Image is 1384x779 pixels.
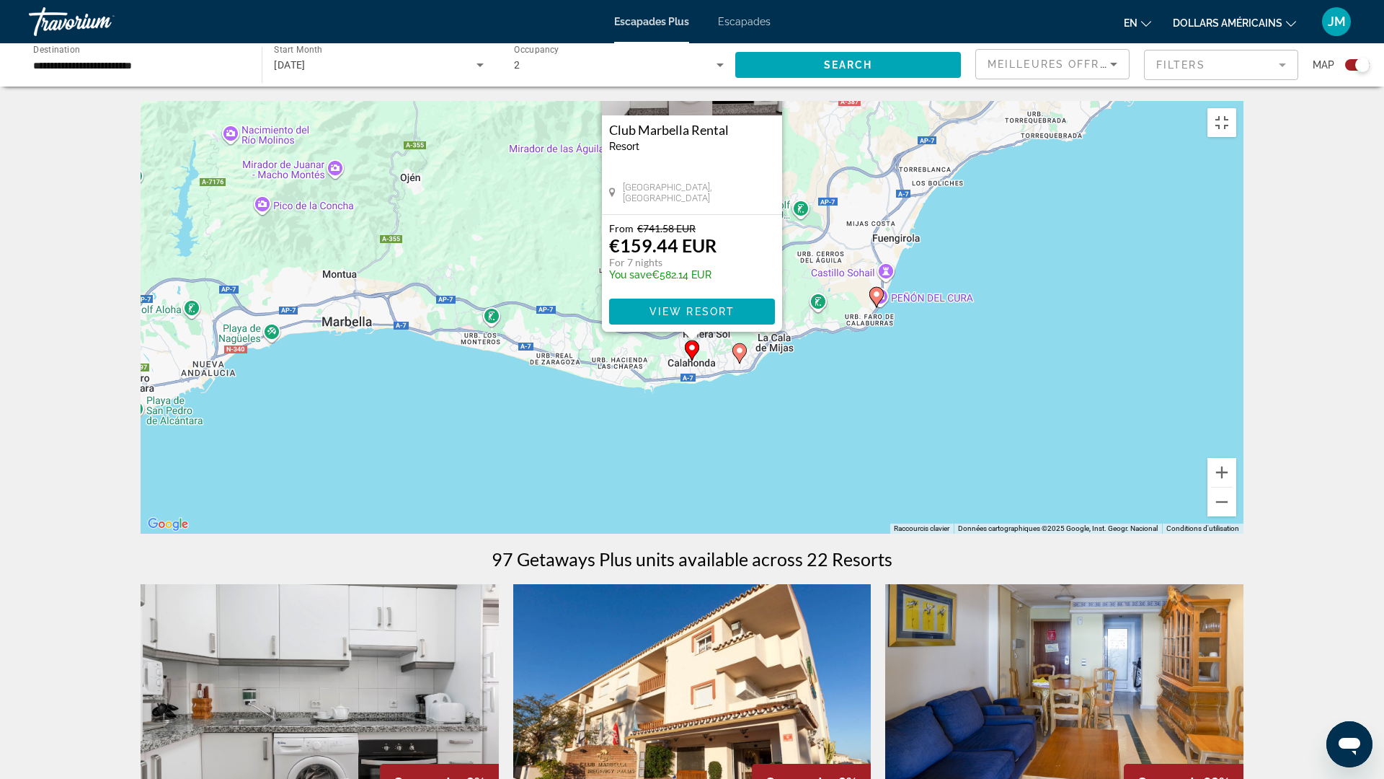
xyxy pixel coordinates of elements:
span: From [609,222,634,234]
span: Destination [33,44,80,54]
button: Zoom arrière [1207,488,1236,516]
span: Start Month [274,45,322,55]
span: You save [609,269,652,281]
mat-select: Sort by [988,56,1117,73]
a: Travorium [29,3,173,40]
button: View Resort [609,299,775,325]
button: Search [735,52,961,78]
a: Club Marbella Rental [609,123,775,137]
span: Données cartographiques ©2025 Google, Inst. Geogr. Nacional [958,524,1158,532]
span: Map [1313,55,1334,75]
button: Filter [1144,49,1298,81]
span: View Resort [649,306,735,317]
img: Google [144,515,192,534]
font: JM [1328,14,1346,29]
span: €741.58 EUR [637,222,696,234]
p: €159.44 EUR [609,234,717,256]
span: Search [824,59,873,71]
font: en [1124,17,1137,29]
p: For 7 nights [609,256,717,269]
span: Occupancy [514,45,559,55]
span: [GEOGRAPHIC_DATA], [GEOGRAPHIC_DATA] [623,182,775,203]
button: Changer de devise [1173,12,1296,33]
span: Resort [609,141,639,152]
a: Escapades Plus [614,16,689,27]
button: Changer de langue [1124,12,1151,33]
font: dollars américains [1173,17,1282,29]
iframe: Bouton de lancement de la fenêtre de messagerie [1326,721,1372,767]
p: €582.14 EUR [609,269,717,281]
span: Meilleures offres [988,58,1115,70]
a: Conditions d'utilisation (s'ouvre dans un nouvel onglet) [1166,524,1239,532]
span: [DATE] [274,59,306,71]
button: Menu utilisateur [1318,6,1355,37]
button: Zoom avant [1207,458,1236,487]
a: Ouvrir cette zone dans Google Maps (dans une nouvelle fenêtre) [144,515,192,534]
button: Passer en plein écran [1207,108,1236,137]
a: Escapades [718,16,771,27]
h1: 97 Getaways Plus units available across 22 Resorts [492,548,892,570]
button: Raccourcis clavier [894,524,949,534]
span: 2 [514,59,520,71]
